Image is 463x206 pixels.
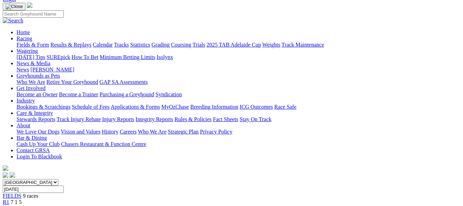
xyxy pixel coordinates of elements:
input: Search [3,10,64,18]
a: Stay On Track [240,116,271,122]
a: Grading [152,42,170,48]
a: Become a Trainer [59,91,98,97]
a: Wagering [17,48,38,54]
img: logo-grsa-white.png [27,2,32,8]
a: Race Safe [274,104,296,110]
a: Injury Reports [102,116,134,122]
a: Bookings & Scratchings [17,104,70,110]
div: About [17,129,460,135]
a: MyOzChase [161,104,189,110]
a: Vision and Values [61,129,100,135]
img: Close [6,4,23,9]
div: Get Involved [17,91,460,98]
a: Industry [17,98,35,104]
a: Isolynx [157,54,173,60]
a: Cash Up Your Club [17,141,60,147]
a: SUREpick [47,54,70,60]
a: Purchasing a Greyhound [100,91,154,97]
a: Become an Owner [17,91,58,97]
img: twitter.svg [10,172,15,178]
a: Minimum Betting Limits [100,54,155,60]
a: Bar & Dining [17,135,47,141]
a: Integrity Reports [135,116,173,122]
a: Breeding Information [190,104,238,110]
a: Privacy Policy [200,129,232,135]
a: About [17,122,30,128]
a: Who We Are [138,129,167,135]
div: Industry [17,104,460,110]
a: Schedule of Fees [72,104,109,110]
a: Racing [17,36,32,41]
a: ICG Outcomes [240,104,273,110]
div: Greyhounds as Pets [17,79,460,85]
a: Chasers Restaurant & Function Centre [61,141,146,147]
img: facebook.svg [3,172,8,178]
a: R1 [3,199,9,205]
a: Results & Replays [50,42,91,48]
div: Racing [17,42,460,48]
a: We Love Our Dogs [17,129,59,135]
a: Calendar [93,42,113,48]
a: Who We Are [17,79,45,85]
a: News [17,67,29,72]
a: Trials [192,42,205,48]
div: News & Media [17,67,460,73]
img: Search [3,18,23,24]
a: Care & Integrity [17,110,53,116]
a: History [102,129,118,135]
a: Contact GRSA [17,147,50,153]
a: Syndication [155,91,182,97]
span: 7 1 5 [11,199,22,205]
a: News & Media [17,60,50,66]
a: FIELDS [3,193,21,199]
a: Track Injury Rebate [57,116,101,122]
span: 9 races [23,193,38,199]
a: Greyhounds as Pets [17,73,60,79]
div: Wagering [17,54,460,60]
a: Stewards Reports [17,116,55,122]
a: Applications & Forms [111,104,160,110]
a: Careers [120,129,137,135]
a: [DATE] Tips [17,54,45,60]
a: GAP SA Assessments [100,79,148,85]
a: Coursing [171,42,191,48]
a: Rules & Policies [174,116,212,122]
a: Fields & Form [17,42,49,48]
a: Login To Blackbook [17,154,62,159]
a: Strategic Plan [168,129,199,135]
a: Retire Your Greyhound [47,79,98,85]
a: Home [17,29,30,35]
button: Toggle navigation [3,3,26,10]
div: Care & Integrity [17,116,460,122]
a: Fact Sheets [213,116,238,122]
a: Tracks [114,42,129,48]
a: 2025 TAB Adelaide Cup [207,42,261,48]
a: How To Bet [72,54,99,60]
a: Track Maintenance [282,42,324,48]
div: Bar & Dining [17,141,460,147]
a: [PERSON_NAME] [30,67,74,72]
input: Select date [3,186,64,193]
img: logo-grsa-white.png [3,165,8,171]
a: Statistics [130,42,150,48]
a: Weights [262,42,280,48]
a: Get Involved [17,85,46,91]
